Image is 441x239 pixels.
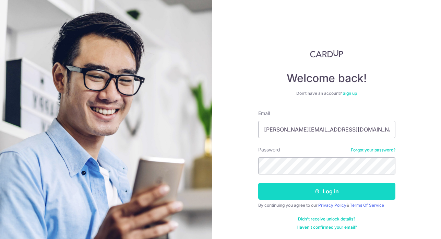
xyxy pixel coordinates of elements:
[258,146,280,153] label: Password
[297,225,357,230] a: Haven't confirmed your email?
[258,121,395,138] input: Enter your Email
[258,203,395,208] div: By continuing you agree to our &
[310,49,344,58] img: CardUp Logo
[258,110,270,117] label: Email
[343,91,357,96] a: Sign up
[350,203,384,208] a: Terms Of Service
[318,203,346,208] a: Privacy Policy
[258,71,395,85] h4: Welcome back!
[258,183,395,200] button: Log in
[351,147,395,153] a: Forgot your password?
[298,216,355,222] a: Didn't receive unlock details?
[258,91,395,96] div: Don’t have an account?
